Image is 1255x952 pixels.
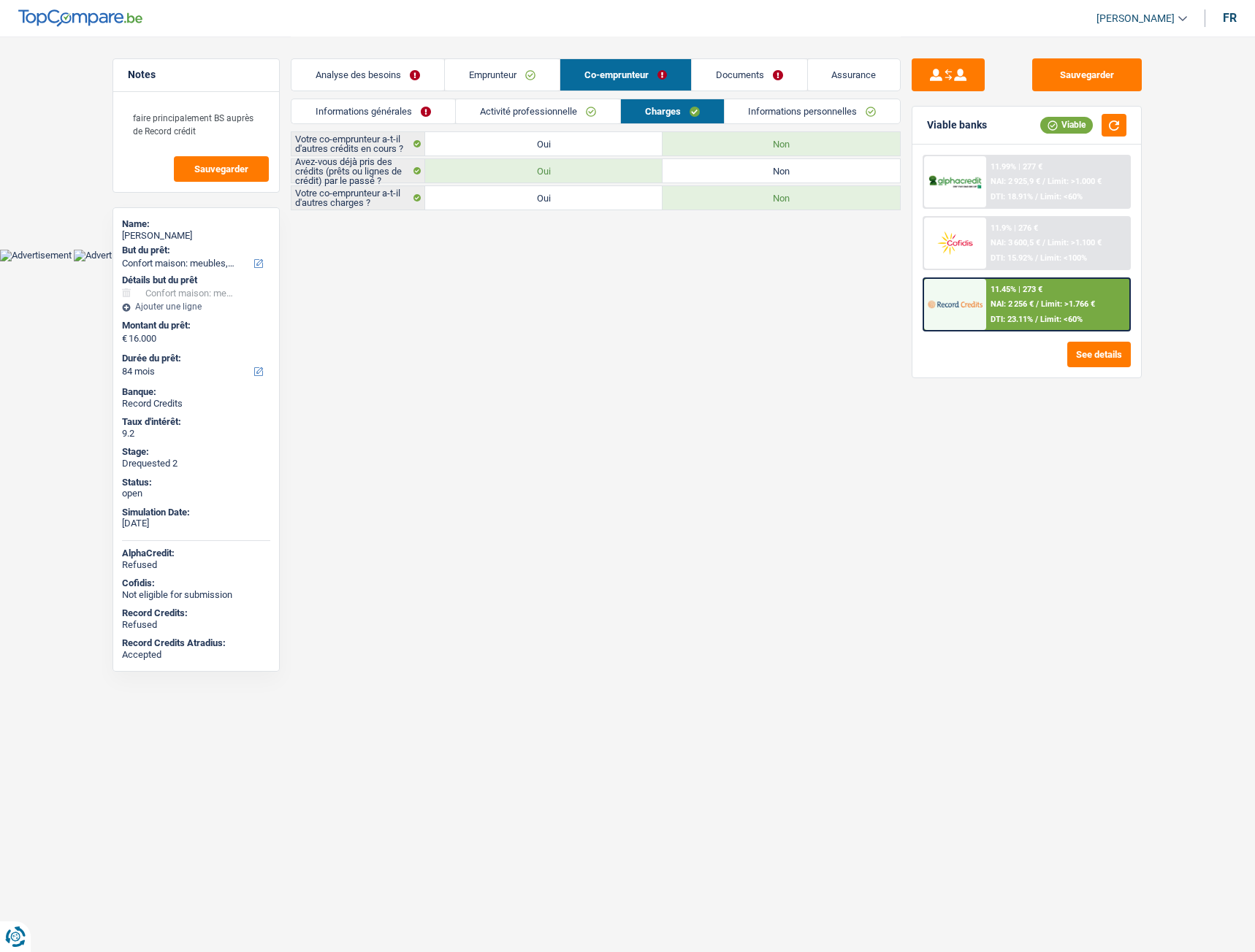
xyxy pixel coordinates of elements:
span: / [1042,177,1045,186]
div: Not eligible for submission [122,589,270,601]
span: Limit: >1.766 € [1041,299,1095,309]
a: Informations personnelles [725,99,901,123]
img: Record Credits [928,291,982,318]
span: / [1035,253,1038,263]
button: See details [1067,342,1131,367]
label: Oui [425,132,663,156]
span: DTI: 23.11% [991,315,1033,324]
span: DTI: 15.92% [991,253,1033,263]
span: Limit: >1.000 € [1048,177,1102,186]
div: Record Credits [122,398,270,410]
div: Banque: [122,386,270,398]
img: TopCompare Logo [18,9,142,27]
label: Non [663,186,900,210]
img: Cofidis [928,229,982,256]
span: / [1036,299,1039,309]
span: Limit: <60% [1040,315,1083,324]
label: Montant du prêt: [122,320,267,331]
span: Limit: <100% [1040,253,1087,263]
div: Drequested 2 [122,458,270,469]
div: Taux d'intérêt: [122,416,270,428]
label: Avez-vous déjà pris des crédits (prêts ou lignes de crédit) par le passé ? [291,159,425,183]
div: Cofidis: [122,577,270,589]
div: open [122,488,270,499]
div: Viable [1040,117,1093,133]
span: NAI: 2 925,9 € [991,177,1040,186]
label: Votre co-emprunteur a-t-il d'autres crédits en cours ? [291,132,425,156]
div: AlphaCredit: [122,548,270,559]
div: Refused [122,559,270,571]
span: Sauvegarder [194,164,248,174]
div: Record Credits Atradius: [122,637,270,649]
div: 11.45% | 273 € [991,285,1042,294]
div: fr [1223,11,1237,25]
div: Viable banks [927,119,987,131]
span: / [1035,315,1038,324]
div: Record Credits: [122,607,270,619]
h5: Notes [128,69,264,81]
a: Documents [692,59,807,91]
div: Name: [122,218,270,230]
img: Advertisement [74,250,145,261]
a: Co-emprunteur [560,59,691,91]
div: Stage: [122,446,270,458]
label: Votre co-emprunteur a-t-il d'autres charges ? [291,186,425,210]
a: Informations générales [291,99,455,123]
a: Activité professionnelle [456,99,620,123]
div: 11.9% | 276 € [991,223,1038,233]
a: [PERSON_NAME] [1085,7,1187,31]
div: [DATE] [122,518,270,529]
button: Sauvegarder [174,156,269,182]
div: 11.99% | 277 € [991,162,1042,172]
div: Accepted [122,649,270,661]
span: [PERSON_NAME] [1096,12,1175,25]
label: Durée du prêt: [122,353,267,364]
a: Assurance [808,59,901,91]
span: Limit: >1.100 € [1048,238,1102,247]
label: Non [663,159,900,183]
img: AlphaCredit [928,174,982,191]
label: Non [663,132,900,156]
a: Charges [621,99,724,123]
div: Détails but du prêt [122,275,270,286]
div: [PERSON_NAME] [122,230,270,242]
span: NAI: 3 600,5 € [991,238,1040,247]
span: DTI: 18.91% [991,192,1033,201]
div: Ajouter une ligne [122,302,270,312]
span: € [122,333,127,345]
div: Simulation Date: [122,507,270,518]
span: NAI: 2 256 € [991,299,1034,309]
div: Status: [122,477,270,488]
a: Emprunteur [445,59,560,91]
span: / [1042,238,1045,247]
a: Analyse des besoins [291,59,444,91]
div: 9.2 [122,428,270,439]
label: Oui [425,159,663,183]
span: / [1035,192,1038,201]
span: Limit: <60% [1040,192,1083,201]
div: Refused [122,619,270,631]
label: But du prêt: [122,245,267,256]
label: Oui [425,186,663,210]
button: Sauvegarder [1032,58,1142,91]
